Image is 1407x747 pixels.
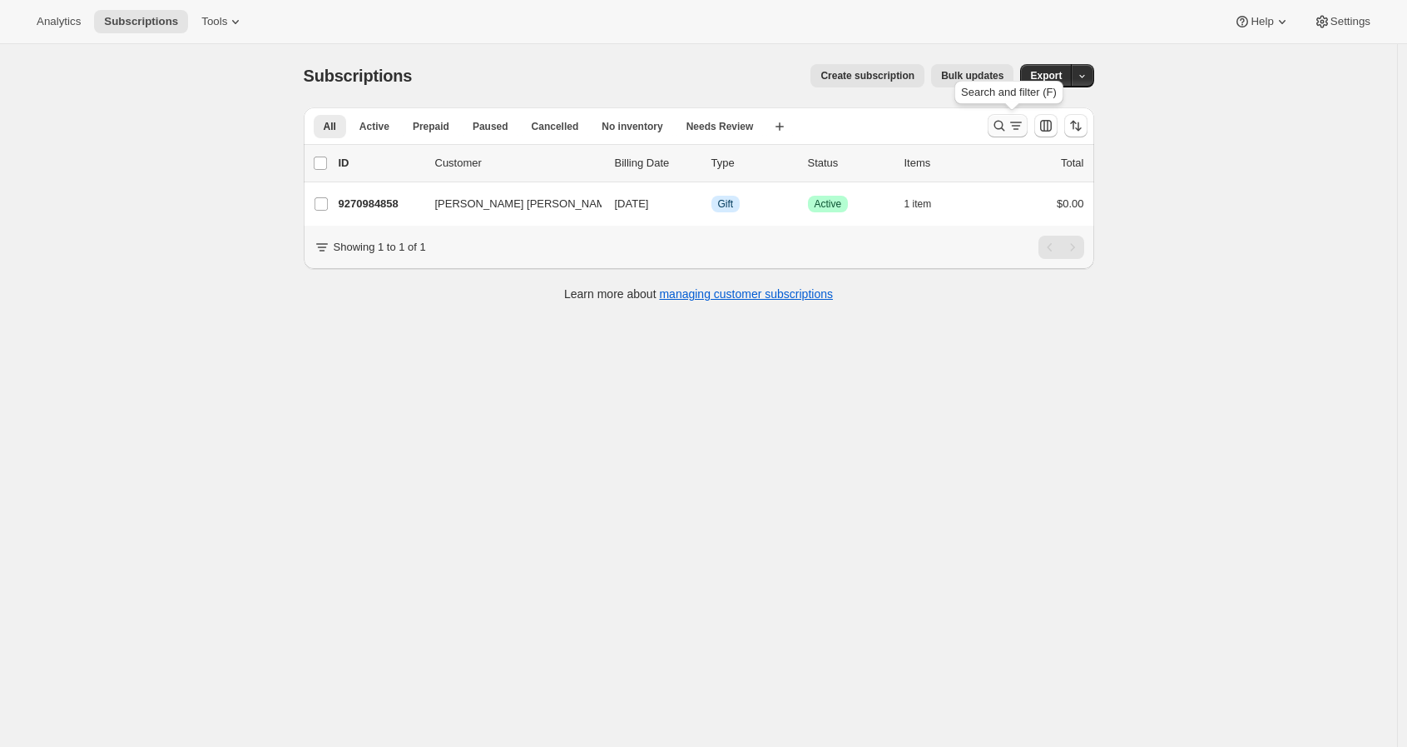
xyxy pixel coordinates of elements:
button: Search and filter results [988,114,1028,137]
span: Cancelled [532,120,579,133]
button: Export [1020,64,1072,87]
span: Bulk updates [941,69,1003,82]
button: Analytics [27,10,91,33]
button: Create subscription [810,64,924,87]
button: [PERSON_NAME] [PERSON_NAME] [425,191,592,217]
button: Sort the results [1064,114,1087,137]
p: ID [339,155,422,172]
nav: Pagination [1038,236,1084,259]
button: Customize table column order and visibility [1034,114,1058,137]
span: Export [1030,69,1062,82]
span: Active [815,197,842,211]
span: Create subscription [820,69,914,82]
button: Tools [191,10,254,33]
div: IDCustomerBilling DateTypeStatusItemsTotal [339,155,1084,172]
span: [DATE] [615,197,649,210]
span: Help [1251,15,1273,28]
p: Learn more about [564,286,833,302]
span: All [324,120,336,133]
p: Total [1061,155,1083,172]
span: Paused [473,120,508,133]
div: 9270984858[PERSON_NAME] [PERSON_NAME][DATE]InfoGiftSuccessActive1 item$0.00 [339,192,1084,216]
button: Create new view [766,115,793,138]
div: Type [711,155,795,172]
button: Help [1224,10,1300,33]
span: Settings [1330,15,1370,28]
button: Settings [1304,10,1380,33]
span: [PERSON_NAME] [PERSON_NAME] [435,196,616,212]
span: Analytics [37,15,81,28]
p: 9270984858 [339,196,422,212]
span: 1 item [904,197,932,211]
p: Status [808,155,891,172]
p: Customer [435,155,602,172]
button: Subscriptions [94,10,188,33]
span: Needs Review [686,120,754,133]
span: Subscriptions [304,67,413,85]
button: 1 item [904,192,950,216]
p: Showing 1 to 1 of 1 [334,239,426,256]
span: Gift [718,197,734,211]
span: Active [359,120,389,133]
span: Prepaid [413,120,449,133]
span: $0.00 [1057,197,1084,210]
span: No inventory [602,120,662,133]
div: Items [904,155,988,172]
span: Tools [201,15,227,28]
button: Bulk updates [931,64,1013,87]
span: Subscriptions [104,15,178,28]
a: managing customer subscriptions [659,287,833,301]
p: Billing Date [615,155,698,172]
